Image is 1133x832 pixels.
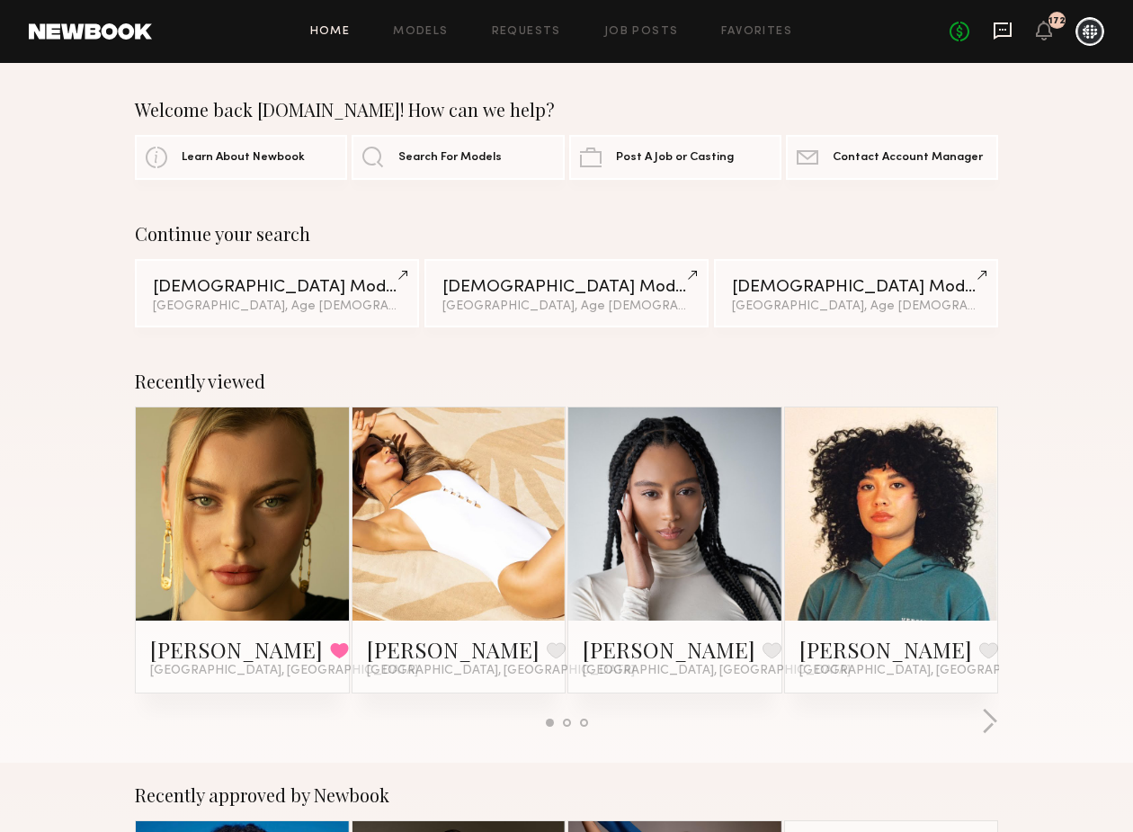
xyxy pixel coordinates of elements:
[135,259,419,327] a: [DEMOGRAPHIC_DATA] Models[GEOGRAPHIC_DATA], Age [DEMOGRAPHIC_DATA] y.o.
[833,152,983,164] span: Contact Account Manager
[150,635,323,664] a: [PERSON_NAME]
[135,135,347,180] a: Learn About Newbook
[424,259,709,327] a: [DEMOGRAPHIC_DATA] Models[GEOGRAPHIC_DATA], Age [DEMOGRAPHIC_DATA] y.o.
[604,26,679,38] a: Job Posts
[732,300,980,313] div: [GEOGRAPHIC_DATA], Age [DEMOGRAPHIC_DATA] y.o.
[583,664,851,678] span: [GEOGRAPHIC_DATA], [GEOGRAPHIC_DATA]
[393,26,448,38] a: Models
[153,279,401,296] div: [DEMOGRAPHIC_DATA] Models
[616,152,734,164] span: Post A Job or Casting
[799,635,972,664] a: [PERSON_NAME]
[583,635,755,664] a: [PERSON_NAME]
[135,371,998,392] div: Recently viewed
[153,300,401,313] div: [GEOGRAPHIC_DATA], Age [DEMOGRAPHIC_DATA] y.o.
[569,135,781,180] a: Post A Job or Casting
[398,152,502,164] span: Search For Models
[442,279,691,296] div: [DEMOGRAPHIC_DATA] Models
[182,152,305,164] span: Learn About Newbook
[135,223,998,245] div: Continue your search
[367,664,635,678] span: [GEOGRAPHIC_DATA], [GEOGRAPHIC_DATA]
[442,300,691,313] div: [GEOGRAPHIC_DATA], Age [DEMOGRAPHIC_DATA] y.o.
[135,784,998,806] div: Recently approved by Newbook
[799,664,1067,678] span: [GEOGRAPHIC_DATA], [GEOGRAPHIC_DATA]
[492,26,561,38] a: Requests
[352,135,564,180] a: Search For Models
[714,259,998,327] a: [DEMOGRAPHIC_DATA] Models[GEOGRAPHIC_DATA], Age [DEMOGRAPHIC_DATA] y.o.
[786,135,998,180] a: Contact Account Manager
[310,26,351,38] a: Home
[732,279,980,296] div: [DEMOGRAPHIC_DATA] Models
[1048,16,1066,26] div: 172
[150,664,418,678] span: [GEOGRAPHIC_DATA], [GEOGRAPHIC_DATA]
[135,99,998,121] div: Welcome back [DOMAIN_NAME]! How can we help?
[367,635,540,664] a: [PERSON_NAME]
[721,26,792,38] a: Favorites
